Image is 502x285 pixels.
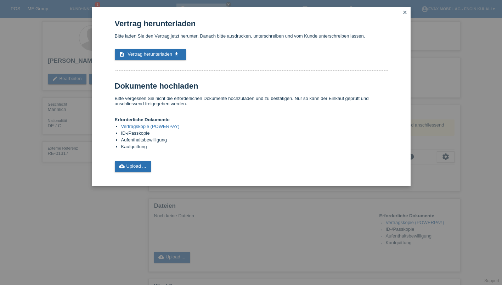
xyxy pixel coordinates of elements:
[119,51,125,57] i: description
[121,137,388,144] li: Aufenthaltsbewilligung
[115,19,388,28] h1: Vertrag herunterladen
[121,130,388,137] li: ID-/Passkopie
[402,10,408,15] i: close
[115,96,388,106] p: Bitte vergessen Sie nicht die erforderlichen Dokumente hochzuladen und zu bestätigen. Nur so kann...
[119,163,125,169] i: cloud_upload
[115,49,186,60] a: description Vertrag herunterladen get_app
[174,51,179,57] i: get_app
[115,117,388,122] h4: Erforderliche Dokumente
[121,124,180,129] a: Vertragskopie (POWERPAY)
[121,144,388,151] li: Kaufquittung
[115,33,388,39] p: Bitte laden Sie den Vertrag jetzt herunter. Danach bitte ausdrucken, unterschreiben und vom Kunde...
[115,82,388,90] h1: Dokumente hochladen
[115,161,151,172] a: cloud_uploadUpload ...
[128,51,172,57] span: Vertrag herunterladen
[400,9,410,17] a: close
